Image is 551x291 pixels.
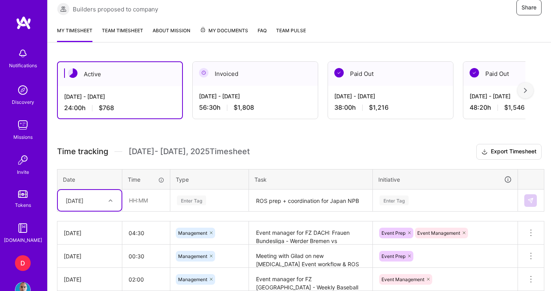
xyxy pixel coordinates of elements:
[16,16,31,30] img: logo
[193,62,318,86] div: Invoiced
[15,117,31,133] img: teamwork
[199,68,208,77] img: Invoiced
[129,147,250,157] span: [DATE] - [DATE] , 2025 Timesheet
[122,223,170,243] input: HH:MM
[470,68,479,77] img: Paid Out
[234,103,254,112] span: $1,808
[178,276,207,282] span: Management
[481,148,488,156] i: icon Download
[18,190,28,198] img: tokens
[66,196,83,204] div: [DATE]
[476,144,542,160] button: Export Timesheet
[170,169,249,190] th: Type
[381,253,405,259] span: Event Prep
[417,230,460,236] span: Event Management
[57,147,108,157] span: Time tracking
[15,46,31,61] img: bell
[15,255,31,271] div: D
[276,26,306,42] a: Team Pulse
[334,103,447,112] div: 38:00 h
[380,194,409,206] div: Enter Tag
[9,61,37,70] div: Notifications
[15,82,31,98] img: discovery
[128,175,164,184] div: Time
[12,98,34,106] div: Discovery
[504,103,525,112] span: $1,546
[250,222,372,244] textarea: Event manager for FZ DACH: Frauen Bundesliga - Werder Bremen vs Hamburger + ROS prep
[58,62,182,86] div: Active
[178,253,207,259] span: Management
[15,152,31,168] img: Invite
[200,26,248,35] span: My Documents
[57,26,92,42] a: My timesheet
[15,201,31,209] div: Tokens
[64,229,116,237] div: [DATE]
[524,88,527,93] img: right
[68,68,77,78] img: Active
[64,92,176,101] div: [DATE] - [DATE]
[153,26,190,42] a: About Mission
[378,175,512,184] div: Initiative
[250,245,372,267] textarea: Meeting with Gilad on new [MEDICAL_DATA] Event workflow & ROS
[249,169,373,190] th: Task
[57,3,70,15] img: Builders proposed to company
[522,4,536,11] span: Share
[17,168,29,176] div: Invite
[122,269,170,290] input: HH:MM
[57,169,122,190] th: Date
[4,236,42,244] div: [DOMAIN_NAME]
[15,220,31,236] img: guide book
[178,230,207,236] span: Management
[64,252,116,260] div: [DATE]
[73,5,158,13] span: Builders proposed to company
[102,26,143,42] a: Team timesheet
[123,190,170,211] input: HH:MM
[527,197,534,204] img: Submit
[122,246,170,267] input: HH:MM
[13,133,33,141] div: Missions
[177,194,206,206] div: Enter Tag
[334,68,344,77] img: Paid Out
[381,230,405,236] span: Event Prep
[334,92,447,100] div: [DATE] - [DATE]
[369,103,389,112] span: $1,216
[64,275,116,284] div: [DATE]
[250,269,372,290] textarea: Event manager for FZ [GEOGRAPHIC_DATA] - Weekly Baseball Guide
[109,199,112,203] i: icon Chevron
[199,103,311,112] div: 56:30 h
[328,62,453,86] div: Paid Out
[64,104,176,112] div: 24:00 h
[276,28,306,33] span: Team Pulse
[99,104,114,112] span: $768
[258,26,267,42] a: FAQ
[13,255,33,271] a: D
[199,92,311,100] div: [DATE] - [DATE]
[381,276,424,282] span: Event Management
[200,26,248,42] a: My Documents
